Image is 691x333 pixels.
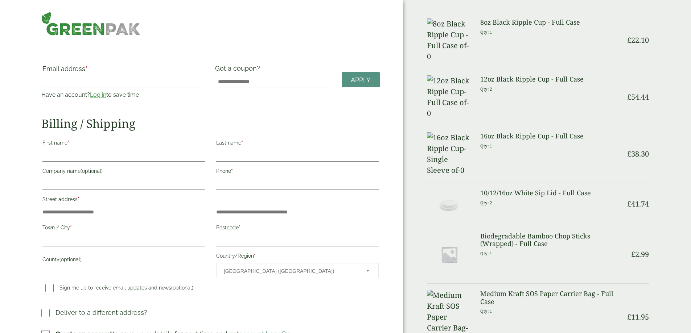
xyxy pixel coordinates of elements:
[42,66,205,76] label: Email address
[42,138,205,150] label: First name
[42,222,205,235] label: Town / City
[480,251,492,256] small: Qty: 1
[627,35,631,45] span: £
[627,149,631,159] span: £
[67,140,69,146] abbr: required
[215,64,263,76] label: Got a coupon?
[42,194,205,207] label: Street address
[427,75,471,119] img: 12oz Black Ripple Cup-Full Case of-0
[55,308,147,317] p: Deliver to a different address?
[45,284,54,292] input: Sign me up to receive email updates and news(optional)
[216,263,379,278] span: Country/Region
[480,132,618,140] h3: 16oz Black Ripple Cup - Full Case
[480,232,618,248] h3: Biodegradable Bamboo Chop Sticks (Wrapped) - Full Case
[231,168,233,174] abbr: required
[627,199,649,209] bdi: 41.74
[427,18,471,62] img: 8oz Black Ripple Cup -Full Case of-0
[627,92,649,102] bdi: 54.44
[216,251,379,263] label: Country/Region
[480,189,618,197] h3: 10/12/16oz White Sip Lid - Full Case
[480,29,492,35] small: Qty: 1
[480,18,618,26] h3: 8oz Black Ripple Cup - Full Case
[41,12,140,36] img: GreenPak Supplies
[59,257,82,262] span: (optional)
[42,254,205,267] label: County
[81,168,103,174] span: (optional)
[480,200,492,205] small: Qty: 2
[42,166,205,178] label: Company name
[239,225,240,230] abbr: required
[480,75,618,83] h3: 12oz Black Ripple Cup - Full Case
[41,91,206,99] p: Have an account? to save time
[90,91,106,98] a: Log in
[85,65,87,72] abbr: required
[480,143,492,149] small: Qty: 1
[480,86,492,92] small: Qty: 2
[627,312,631,322] span: £
[427,132,471,176] img: 16oz Black Ripple Cup-Single Sleeve of-0
[427,232,471,276] img: Placeholder
[342,72,380,88] a: Apply
[224,263,357,279] span: United Kingdom (UK)
[480,308,492,314] small: Qty: 1
[254,253,256,259] abbr: required
[42,285,196,293] label: Sign me up to receive email updates and news
[216,222,379,235] label: Postcode
[627,199,631,209] span: £
[627,312,649,322] bdi: 11.95
[41,117,380,130] h2: Billing / Shipping
[70,225,72,230] abbr: required
[627,92,631,102] span: £
[78,196,79,202] abbr: required
[631,249,635,259] span: £
[241,140,243,146] abbr: required
[627,35,649,45] bdi: 22.10
[216,166,379,178] label: Phone
[480,290,618,305] h3: Medium Kraft SOS Paper Carrier Bag - Full Case
[631,249,649,259] bdi: 2.99
[171,285,193,291] span: (optional)
[216,138,379,150] label: Last name
[627,149,649,159] bdi: 38.30
[351,76,371,84] span: Apply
